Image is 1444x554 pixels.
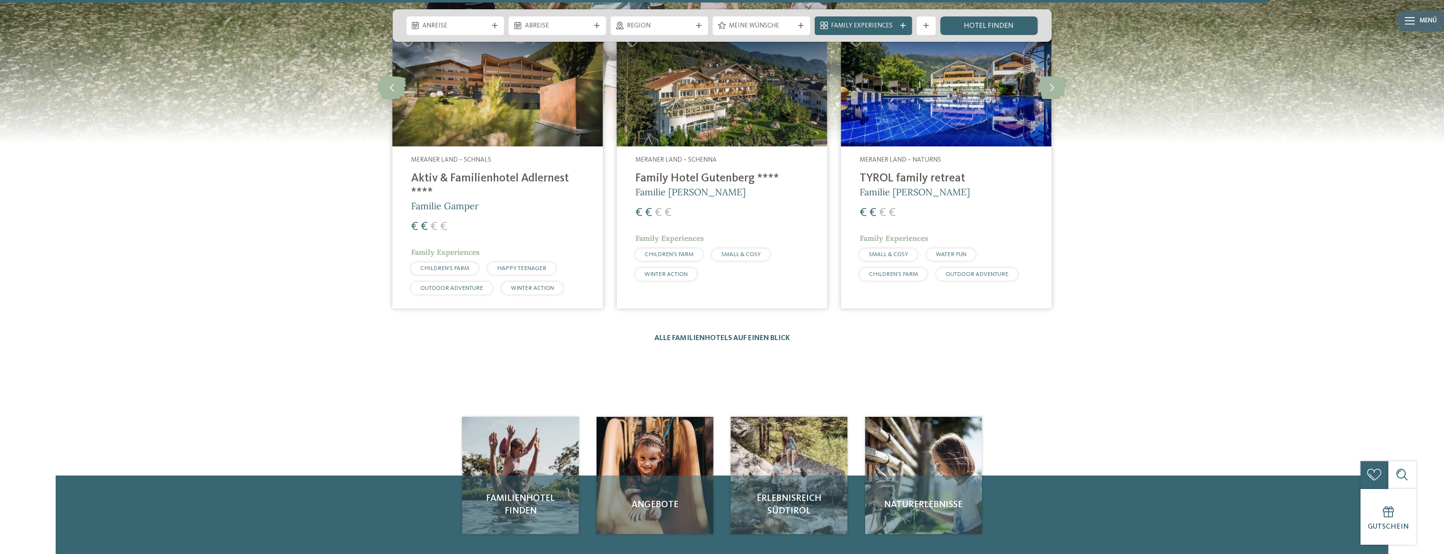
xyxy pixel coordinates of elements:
span: € [440,221,447,233]
span: Family Experiences [831,22,896,31]
span: Angebote [606,498,704,511]
a: Familienhotels in Meran – Abwechslung pur! Familienhotel finden [462,417,579,534]
span: Meraner Land – Naturns [860,157,941,163]
span: Family Experiences [860,233,928,243]
a: Alle Familienhotels auf einen Blick [654,335,790,342]
span: Meine Wünsche [729,22,794,31]
span: OUTDOOR ADVENTURE [420,285,483,291]
img: Aktiv & Familienhotel Adlernest **** [393,28,603,147]
span: Familie Gamper [411,200,479,212]
span: Familie [PERSON_NAME] [860,186,970,198]
img: Familien Wellness Residence Tyrol **** [841,28,1051,147]
span: € [645,207,652,219]
span: Familienhotel finden [471,492,570,518]
span: SMALL & COSY [869,251,908,257]
span: CHILDREN’S FARM [420,265,469,271]
span: € [879,207,886,219]
span: Erlebnisreich Südtirol [740,492,838,518]
h4: TYROL family retreat [860,172,1033,186]
span: Familie [PERSON_NAME] [635,186,746,198]
span: Anreise [422,22,487,31]
img: Family Hotel Gutenberg **** [617,28,827,147]
span: WATER FUN [936,251,966,257]
a: Familienhotels in Meran – Abwechslung pur! Angebote [597,417,713,534]
a: Familienhotels in Meran – Abwechslung pur! Meraner Land – Schenna Family Hotel Gutenberg **** Fam... [617,28,827,309]
span: € [664,207,672,219]
span: € [635,207,643,219]
span: Abreise [525,22,590,31]
a: Hotel finden [940,16,1038,35]
span: Meraner Land – Schnals [411,157,491,163]
img: Familienhotels in Meran – Abwechslung pur! [865,417,982,534]
span: Gutschein [1368,523,1409,530]
a: Gutschein [1361,489,1416,545]
span: WINTER ACTION [511,285,554,291]
span: Family Experiences [635,233,704,243]
span: CHILDREN’S FARM [645,251,694,257]
span: € [411,221,418,233]
span: WINTER ACTION [645,271,688,277]
span: € [421,221,428,233]
img: Familienhotels in Meran – Abwechslung pur! [731,417,847,534]
a: Familienhotels in Meran – Abwechslung pur! Meraner Land – Schnals Aktiv & Familienhotel Adlernest... [393,28,603,309]
a: Familienhotels in Meran – Abwechslung pur! Meraner Land – Naturns TYROL family retreat Familie [P... [841,28,1051,309]
span: Family Experiences [411,247,480,257]
h4: Family Hotel Gutenberg **** [635,172,809,186]
span: Meraner Land – Schenna [635,157,717,163]
img: Familienhotels in Meran – Abwechslung pur! [462,417,579,534]
a: Familienhotels in Meran – Abwechslung pur! Erlebnisreich Südtirol [731,417,847,534]
a: Familienhotels in Meran – Abwechslung pur! Naturerlebnisse [865,417,982,534]
img: Familienhotels in Meran – Abwechslung pur! [597,417,713,534]
span: € [655,207,662,219]
span: € [889,207,896,219]
span: € [430,221,438,233]
span: CHILDREN’S FARM [869,271,918,277]
span: € [869,207,877,219]
span: Naturerlebnisse [874,498,973,511]
span: € [860,207,867,219]
span: OUTDOOR ADVENTURE [946,271,1008,277]
span: Region [627,22,692,31]
h4: Aktiv & Familienhotel Adlernest **** [411,172,584,200]
span: SMALL & COSY [721,251,761,257]
span: HAPPY TEENAGER [497,265,546,271]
